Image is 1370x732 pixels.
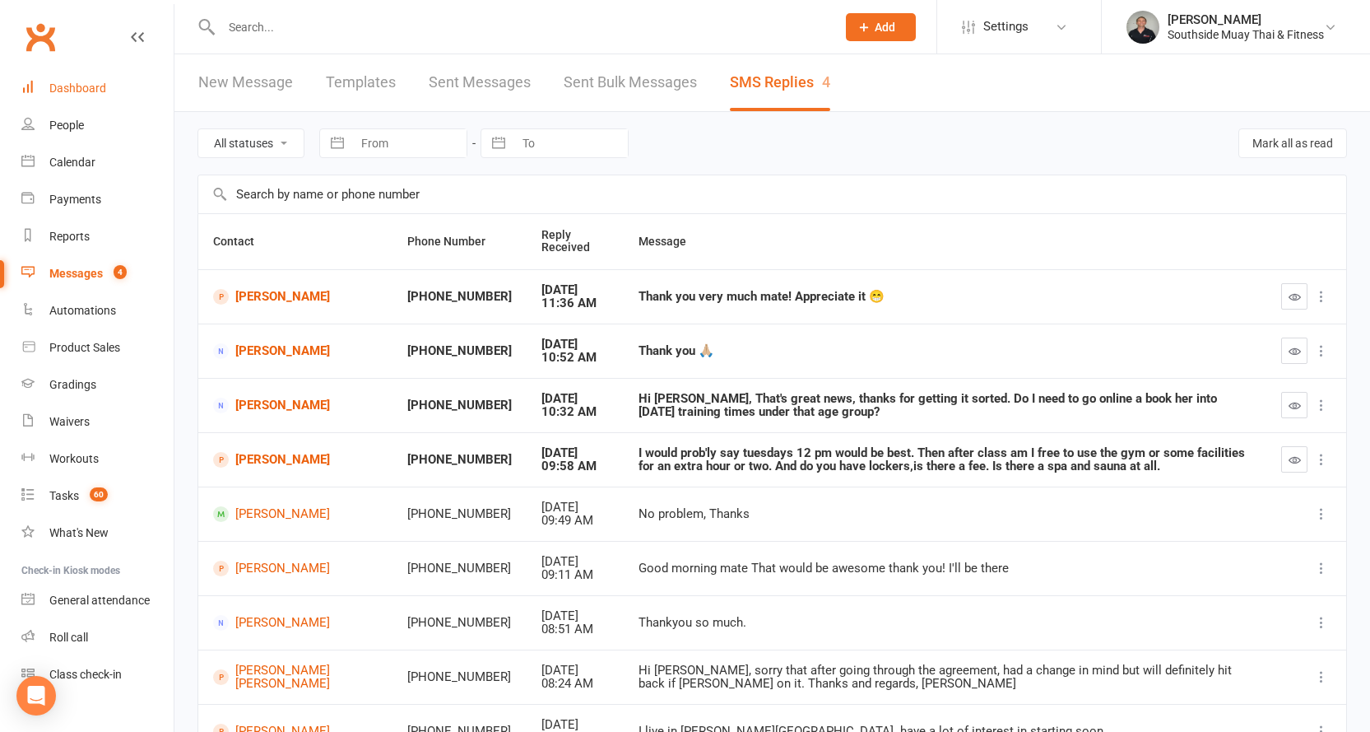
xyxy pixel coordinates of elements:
[429,54,531,111] a: Sent Messages
[564,54,697,111] a: Sent Bulk Messages
[114,265,127,279] span: 4
[822,73,830,91] div: 4
[49,156,95,169] div: Calendar
[407,507,512,521] div: [PHONE_NUMBER]
[541,446,609,460] div: [DATE]
[407,562,512,576] div: [PHONE_NUMBER]
[213,289,378,305] a: [PERSON_NAME]
[639,392,1252,419] div: Hi [PERSON_NAME], That's great news, thanks for getting it sorted. Do I need to go online a book ...
[407,616,512,630] div: [PHONE_NUMBER]
[49,267,103,280] div: Messages
[541,718,609,732] div: [DATE]
[21,70,174,107] a: Dashboard
[49,415,90,428] div: Waivers
[541,568,609,582] div: 09:11 AM
[213,615,378,631] a: [PERSON_NAME]
[21,366,174,403] a: Gradings
[49,378,96,391] div: Gradings
[49,526,109,539] div: What's New
[846,13,916,41] button: Add
[49,594,150,607] div: General attendance
[21,515,174,552] a: What's New
[407,344,512,358] div: [PHONE_NUMBER]
[198,54,293,111] a: New Message
[639,664,1252,691] div: Hi [PERSON_NAME], sorry that after going through the agreement, had a change in mind but will def...
[21,656,174,693] a: Class kiosk mode
[527,214,624,269] th: Reply Received
[49,668,122,681] div: Class check-in
[21,218,174,255] a: Reports
[213,664,378,691] a: [PERSON_NAME] [PERSON_NAME]
[407,453,512,467] div: [PHONE_NUMBER]
[21,292,174,329] a: Automations
[541,405,609,419] div: 10:32 AM
[21,181,174,218] a: Payments
[639,344,1252,358] div: Thank you 🙏🏼
[21,107,174,144] a: People
[20,16,61,58] a: Clubworx
[49,230,90,243] div: Reports
[326,54,396,111] a: Templates
[541,459,609,473] div: 09:58 AM
[21,619,174,656] a: Roll call
[730,54,830,111] a: SMS Replies4
[49,304,116,317] div: Automations
[541,296,609,310] div: 11:36 AM
[213,452,378,468] a: [PERSON_NAME]
[21,144,174,181] a: Calendar
[21,478,174,515] a: Tasks 60
[407,399,512,413] div: [PHONE_NUMBER]
[541,664,609,678] div: [DATE]
[21,329,174,366] a: Product Sales
[392,214,527,269] th: Phone Number
[216,16,824,39] input: Search...
[21,582,174,619] a: General attendance kiosk mode
[1168,12,1324,27] div: [PERSON_NAME]
[49,119,84,132] div: People
[1168,27,1324,42] div: Southside Muay Thai & Fitness
[49,631,88,644] div: Roll call
[213,343,378,359] a: [PERSON_NAME]
[541,283,609,297] div: [DATE]
[49,341,120,354] div: Product Sales
[21,441,174,478] a: Workouts
[213,398,378,413] a: [PERSON_NAME]
[639,616,1252,630] div: Thankyou so much.
[352,129,467,157] input: From
[198,214,392,269] th: Contact
[541,609,609,623] div: [DATE]
[49,193,101,206] div: Payments
[90,487,108,501] span: 60
[541,501,609,515] div: [DATE]
[983,8,1029,45] span: Settings
[541,555,609,569] div: [DATE]
[49,452,99,465] div: Workouts
[624,214,1266,269] th: Message
[49,82,106,95] div: Dashboard
[875,21,895,34] span: Add
[198,175,1346,213] input: Search by name or phone number
[16,676,56,716] div: Open Intercom Messenger
[541,677,609,691] div: 08:24 AM
[639,562,1252,576] div: Good morning mate That would be awesome thank you! I'll be there
[21,403,174,441] a: Waivers
[639,507,1252,521] div: No problem, Thanks
[1238,128,1347,158] button: Mark all as read
[407,670,512,684] div: [PHONE_NUMBER]
[541,351,609,365] div: 10:52 AM
[541,338,609,352] div: [DATE]
[541,514,609,528] div: 09:49 AM
[541,622,609,636] div: 08:51 AM
[513,129,628,157] input: To
[1126,11,1159,44] img: thumb_image1524148262.png
[213,506,378,522] a: [PERSON_NAME]
[49,489,79,502] div: Tasks
[639,446,1252,473] div: I would prob'ly say tuesdays 12 pm would be best. Then after class am I free to use the gym or so...
[407,290,512,304] div: [PHONE_NUMBER]
[213,561,378,576] a: [PERSON_NAME]
[21,255,174,292] a: Messages 4
[639,290,1252,304] div: Thank you very much mate! Appreciate it 😁
[541,392,609,406] div: [DATE]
